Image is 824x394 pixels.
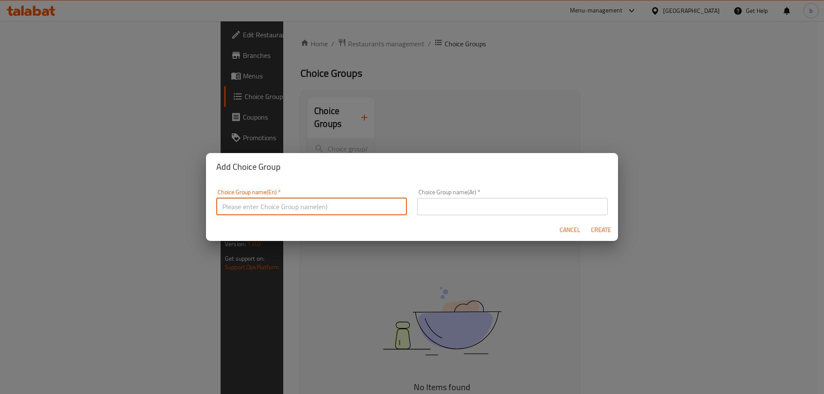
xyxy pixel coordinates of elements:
input: Please enter Choice Group name(ar) [417,198,608,215]
button: Cancel [556,222,584,238]
h2: Add Choice Group [216,160,608,174]
button: Create [587,222,615,238]
span: Cancel [560,225,580,235]
input: Please enter Choice Group name(en) [216,198,407,215]
span: Create [591,225,611,235]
